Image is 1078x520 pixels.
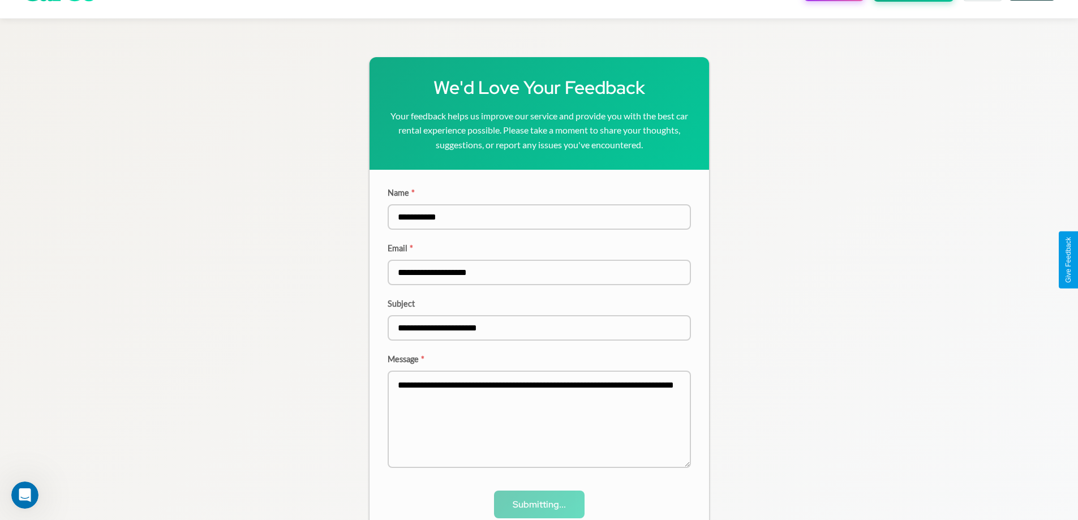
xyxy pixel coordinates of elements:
label: Email [388,243,691,253]
h1: We'd Love Your Feedback [388,75,691,100]
label: Message [388,354,691,364]
iframe: Intercom live chat [11,482,38,509]
label: Name [388,188,691,197]
button: Submitting... [494,491,585,518]
div: Give Feedback [1064,237,1072,283]
label: Subject [388,299,691,308]
p: Your feedback helps us improve our service and provide you with the best car rental experience po... [388,109,691,152]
